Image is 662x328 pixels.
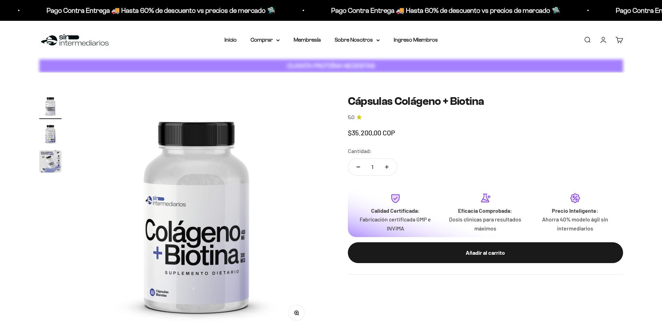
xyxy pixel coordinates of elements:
[446,215,525,233] p: Dosis clínicas para resultados máximos
[348,114,354,121] span: 5.0
[348,114,623,121] a: 5.05.0 de 5.0 estrellas
[348,95,623,108] h1: Cápsulas Colágeno + Biotina
[348,127,395,138] sale-price: $35.200,00 COP
[377,159,397,175] button: Aumentar cantidad
[335,35,380,44] summary: Sobre Nosotros
[348,159,368,175] button: Reducir cantidad
[394,37,438,43] a: Ingreso Miembros
[39,123,62,147] button: Ir al artículo 2
[39,95,62,117] img: Cápsulas Colágeno + Biotina
[371,207,420,214] strong: Calidad Certificada:
[356,215,435,233] p: Fabricación certificada GMP e INVIMA
[47,5,276,16] p: Pago Contra Entrega 🚚 Hasta 60% de descuento vs precios de mercado 🛸
[251,35,280,44] summary: Comprar
[536,215,615,233] p: Ahorra 40% modelo ágil sin intermediarios
[287,62,375,69] strong: CUANTA PROTEÍNA NECESITAS
[39,95,62,119] button: Ir al artículo 1
[39,123,62,145] img: Cápsulas Colágeno + Biotina
[331,5,560,16] p: Pago Contra Entrega 🚚 Hasta 60% de descuento vs precios de mercado 🛸
[552,207,598,214] strong: Precio Inteligente:
[294,37,321,43] a: Membresía
[39,150,62,175] button: Ir al artículo 3
[348,242,623,263] button: Añadir al carrito
[348,146,372,155] label: Cantidad:
[224,37,237,43] a: Inicio
[458,207,512,214] strong: Eficacia Comprobada:
[362,248,609,257] div: Añadir al carrito
[39,150,62,173] img: Cápsulas Colágeno + Biotina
